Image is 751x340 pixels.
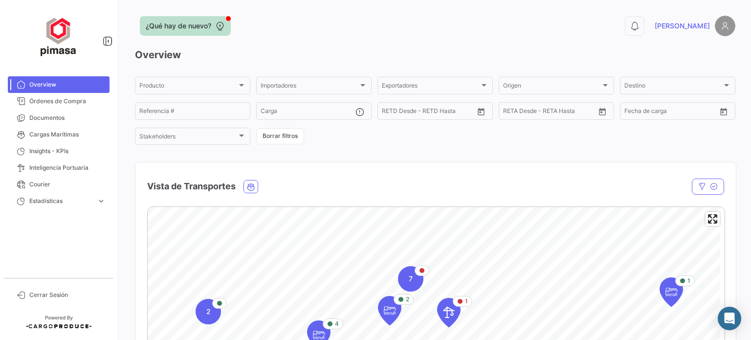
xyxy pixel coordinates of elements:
[29,97,106,106] span: Órdenes de Compra
[196,299,221,324] div: Map marker
[29,113,106,122] span: Documentos
[406,109,450,116] input: Hasta
[261,84,358,91] span: Importadores
[716,104,731,119] button: Open calendar
[139,84,237,91] span: Producto
[244,181,258,193] button: Ocean
[146,21,211,31] span: ¿Qué hay de nuevo?
[660,277,683,307] div: Map marker
[8,126,110,143] a: Cargas Marítimas
[29,180,106,189] span: Courier
[624,109,642,116] input: Desde
[29,80,106,89] span: Overview
[503,109,521,116] input: Desde
[382,84,480,91] span: Exportadores
[29,291,106,299] span: Cerrar Sesión
[97,197,106,205] span: expand_more
[687,276,690,285] span: 1
[29,130,106,139] span: Cargas Marítimas
[715,16,735,36] img: placeholder-user.png
[135,48,735,62] h3: Overview
[437,298,461,327] div: Map marker
[34,12,83,61] img: ff117959-d04a-4809-8d46-49844dc85631.png
[140,16,231,36] button: ¿Qué hay de nuevo?
[139,135,237,141] span: Stakeholders
[8,93,110,110] a: Órdenes de Compra
[29,163,106,172] span: Inteligencia Portuaria
[8,159,110,176] a: Inteligencia Portuaria
[465,297,468,306] span: 1
[398,266,423,292] div: Map marker
[406,295,409,304] span: 2
[624,84,722,91] span: Destino
[649,109,693,116] input: Hasta
[29,197,93,205] span: Estadísticas
[378,296,401,325] div: Map marker
[8,110,110,126] a: Documentos
[503,84,601,91] span: Origen
[8,76,110,93] a: Overview
[595,104,610,119] button: Open calendar
[29,147,106,156] span: Insights - KPIs
[8,176,110,193] a: Courier
[335,319,339,328] span: 4
[718,307,741,330] div: Abrir Intercom Messenger
[528,109,572,116] input: Hasta
[256,128,304,144] button: Borrar filtros
[206,307,211,317] span: 2
[382,109,399,116] input: Desde
[8,143,110,159] a: Insights - KPIs
[147,180,236,193] h4: Vista de Transportes
[706,212,720,226] button: Enter fullscreen
[474,104,488,119] button: Open calendar
[655,21,710,31] span: [PERSON_NAME]
[409,274,413,284] span: 7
